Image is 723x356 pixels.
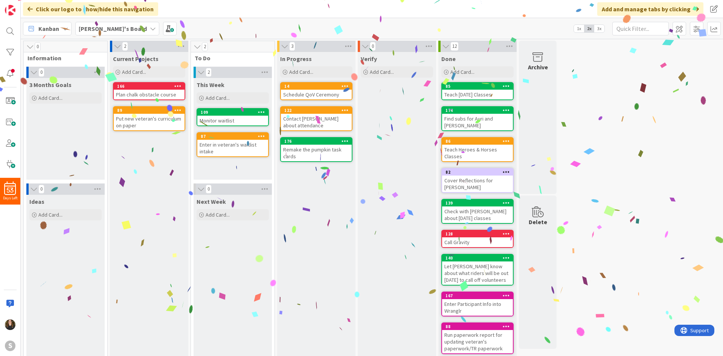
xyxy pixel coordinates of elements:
[441,55,456,63] span: Done
[445,324,513,329] div: 88
[442,200,513,206] div: 139
[445,293,513,298] div: 167
[361,55,377,63] span: Verify
[284,84,352,89] div: 14
[206,185,212,194] span: 0
[114,107,185,130] div: 89Put new veteran's curriculum on paper
[442,90,513,99] div: Teach [DATE] Classes
[195,54,265,62] span: To Do
[7,188,14,193] span: 53
[202,42,208,51] span: 2
[445,139,513,144] div: 86
[35,42,41,51] span: 0
[281,83,352,90] div: 14
[594,25,604,32] span: 3x
[442,330,513,353] div: Run paperwork report for updating veteran's paperwork/TR paperwork
[442,261,513,285] div: Let [PERSON_NAME] know about what riders will be out [DATE] to call off volunteers
[442,231,513,247] div: 128Call Gravity
[197,133,268,140] div: 87
[442,138,513,145] div: 86
[201,110,268,115] div: 109
[281,138,352,145] div: 176
[5,319,15,330] img: KP
[442,169,513,192] div: 82Cover Reflections for [PERSON_NAME]
[206,68,212,77] span: 2
[442,169,513,176] div: 82
[445,255,513,261] div: 140
[197,116,268,125] div: Monitor waitlist
[206,211,230,218] span: Add Card...
[281,90,352,99] div: Schedule QoV Ceremony
[442,323,513,353] div: 88Run paperwork report for updating veteran's paperwork/TR paperwork
[442,107,513,130] div: 174Find subs for Auri and [PERSON_NAME]
[16,1,34,10] span: Support
[445,170,513,175] div: 82
[114,83,185,90] div: 166
[197,133,268,156] div: 87Enter in veteran's waitlist intake
[201,134,268,139] div: 87
[370,42,376,51] span: 0
[284,139,352,144] div: 176
[442,299,513,316] div: Enter Participant Info into Wranglr
[450,69,474,75] span: Add Card...
[38,185,44,194] span: 0
[284,108,352,113] div: 122
[442,323,513,330] div: 88
[442,107,513,114] div: 174
[281,83,352,99] div: 14Schedule QoV Ceremony
[445,231,513,237] div: 128
[528,63,548,72] div: Archive
[612,22,669,35] input: Quick Filter...
[114,114,185,130] div: Put new veteran's curriculum on paper
[5,341,15,351] div: S
[574,25,584,32] span: 1x
[442,206,513,223] div: Check with [PERSON_NAME] about [DATE] classes
[442,83,513,99] div: 85Teach [DATE] Classes
[442,255,513,261] div: 140
[442,231,513,237] div: 128
[289,42,295,51] span: 3
[38,68,44,77] span: 0
[442,114,513,130] div: Find subs for Auri and [PERSON_NAME]
[23,2,158,16] div: Click our logo to show/hide this navigation
[5,5,15,15] img: Visit kanbanzone.com
[442,200,513,223] div: 139Check with [PERSON_NAME] about [DATE] classes
[445,200,513,206] div: 139
[445,84,513,89] div: 85
[29,198,44,205] span: Ideas
[27,54,98,62] span: Information
[442,176,513,192] div: Cover Reflections for [PERSON_NAME]
[38,24,59,33] span: Kanban
[197,198,226,205] span: Next Week
[442,145,513,161] div: Teach Heroes & Horses Classes
[281,114,352,130] div: Contact [PERSON_NAME] about attendance
[450,42,459,51] span: 12
[122,69,146,75] span: Add Card...
[442,237,513,247] div: Call Gravity
[442,138,513,161] div: 86Teach Heroes & Horses Classes
[529,217,547,226] div: Delete
[197,81,224,89] span: This Week
[117,84,185,89] div: 166
[281,107,352,114] div: 122
[197,140,268,156] div: Enter in veteran's waitlist intake
[206,95,230,101] span: Add Card...
[281,145,352,161] div: Remake the pumpkin task cards
[114,107,185,114] div: 89
[197,109,268,116] div: 109
[38,95,63,101] span: Add Card...
[442,292,513,316] div: 167Enter Participant Info into Wranglr
[442,83,513,90] div: 85
[370,69,394,75] span: Add Card...
[445,108,513,113] div: 174
[281,107,352,130] div: 122Contact [PERSON_NAME] about attendance
[114,90,185,99] div: Plan chalk obstacle course
[442,255,513,285] div: 140Let [PERSON_NAME] know about what riders will be out [DATE] to call off volunteers
[38,211,63,218] span: Add Card...
[29,81,72,89] span: 3 Months Goals
[122,42,128,51] span: 2
[117,108,185,113] div: 89
[197,109,268,125] div: 109Monitor waitlist
[289,69,313,75] span: Add Card...
[281,138,352,161] div: 176Remake the pumpkin task cards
